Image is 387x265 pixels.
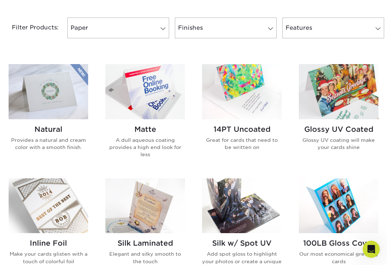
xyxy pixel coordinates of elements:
[299,64,378,170] a: Glossy UV Coated Greeting Cards Glossy UV Coated Glossy UV coating will make your cards shine
[105,136,185,158] p: A dull aqueous coating provides a high end look for less
[202,125,282,134] h2: 14PT Uncoated
[105,250,185,265] p: Elegant and silky smooth to the touch
[9,239,88,247] h2: Inline Foil
[282,18,384,38] a: Features
[299,239,378,247] h2: 100LB Gloss Cover
[9,64,88,170] a: Natural Greeting Cards Natural Provides a natural and cream color with a smooth finish.
[202,64,282,119] img: 14PT Uncoated Greeting Cards
[299,250,378,265] p: Our most economical greeting cards
[70,64,88,86] img: New Product
[9,64,88,119] img: Natural Greeting Cards
[67,18,169,38] a: Paper
[202,136,282,151] p: Great for cards that need to be written on
[105,125,185,134] h2: Matte
[105,64,185,170] a: Matte Greeting Cards Matte A dull aqueous coating provides a high end look for less
[363,241,380,258] iframe: Intercom live chat
[299,136,378,151] p: Glossy UV coating will make your cards shine
[299,64,378,119] img: Glossy UV Coated Greeting Cards
[9,136,88,151] p: Provides a natural and cream color with a smooth finish.
[9,125,88,134] h2: Natural
[105,178,185,233] img: Silk Laminated Greeting Cards
[202,239,282,247] h2: Silk w/ Spot UV
[9,178,88,233] img: Inline Foil Greeting Cards
[202,178,282,233] img: Silk w/ Spot UV Greeting Cards
[202,64,282,170] a: 14PT Uncoated Greeting Cards 14PT Uncoated Great for cards that need to be written on
[105,64,185,119] img: Matte Greeting Cards
[105,239,185,247] h2: Silk Laminated
[175,18,277,38] a: Finishes
[299,178,378,233] img: 100LB Gloss Cover Greeting Cards
[299,125,378,134] h2: Glossy UV Coated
